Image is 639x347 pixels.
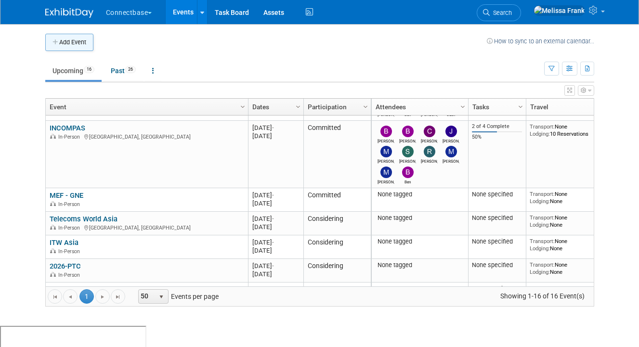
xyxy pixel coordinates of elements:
td: Committed [303,188,371,212]
span: Lodging: [530,198,550,205]
span: - [272,215,274,222]
div: None None [530,191,599,205]
div: [GEOGRAPHIC_DATA], [GEOGRAPHIC_DATA] [50,223,244,231]
td: Considering [303,259,371,283]
div: [DATE] [252,132,299,140]
span: Go to the previous page [66,293,74,301]
img: In-Person Event [50,201,56,206]
div: Brian Duffner [399,137,416,143]
a: ITW Asia [50,238,78,247]
div: None specified [472,285,522,293]
div: [GEOGRAPHIC_DATA], [GEOGRAPHIC_DATA] [50,132,244,141]
a: 2026-PTC [50,262,81,270]
a: Go to the first page [48,289,62,304]
span: Transport: [530,261,555,268]
span: - [272,239,274,246]
div: John Reumann [443,137,459,143]
a: Dates [252,99,297,115]
div: Ben Edmond [399,178,416,184]
img: In-Person Event [50,272,56,277]
td: Considering [303,212,371,235]
div: None tagged [375,191,464,198]
span: Column Settings [517,103,524,111]
span: In-Person [58,225,83,231]
div: None tagged [375,214,464,222]
span: Lodging: [530,245,550,252]
div: [DATE] [252,215,299,223]
span: - [272,262,274,270]
span: Transport: [530,285,555,292]
span: Lodging: [530,221,550,228]
span: In-Person [58,272,83,278]
img: ExhibitDay [45,8,93,18]
a: Go to the previous page [63,289,78,304]
a: Column Settings [237,99,248,113]
span: Column Settings [294,103,302,111]
img: John Reumann [445,126,457,137]
a: Attendees [376,99,462,115]
div: None specified [472,214,522,222]
span: Events per page [126,289,228,304]
a: Upcoming16 [45,62,102,80]
a: How to sync to an external calendar... [487,38,594,45]
img: In-Person Event [50,134,56,139]
img: Mary Ann Rose [380,146,392,157]
a: MEF - GNE [50,191,83,200]
div: [DATE] [252,238,299,246]
img: Steve Leavitt [402,146,414,157]
img: Brian Maggiacomo [380,126,392,137]
span: - [272,124,274,131]
div: None tagged [375,285,464,293]
div: [DATE] [252,262,299,270]
span: Search [490,9,512,16]
span: Go to the next page [99,293,106,301]
div: [DATE] [252,191,299,199]
div: 50% [472,134,522,141]
div: Mary Ann Rose [378,157,394,164]
img: In-Person Event [50,248,56,253]
div: [DATE] [252,270,299,278]
div: None 10 Reservations [530,123,599,137]
div: Maria Sterck [378,178,394,184]
div: None specified [472,238,522,245]
div: None None [530,238,599,252]
div: None tagged [375,238,464,245]
span: Column Settings [459,103,467,111]
div: [DATE] [252,124,299,132]
span: - [272,286,274,293]
div: [DATE] [252,199,299,207]
a: Column Settings [592,99,603,113]
a: INCOMPAS [50,124,85,132]
div: Roger Castillo [421,157,438,164]
img: Ben Edmond [402,167,414,178]
td: Committed [303,121,371,188]
div: None None [530,285,599,299]
span: 50 [139,290,155,303]
span: select [157,293,165,301]
div: [DATE] [252,246,299,255]
img: Maria Sterck [380,167,392,178]
span: Go to the first page [51,293,59,301]
span: 1 [79,289,94,304]
a: 2026- Capacity Latam [50,285,119,294]
span: In-Person [58,134,83,140]
button: Add Event [45,34,93,51]
a: Column Settings [360,99,371,113]
span: Go to the last page [114,293,122,301]
span: 16 [84,66,94,73]
span: 26 [125,66,136,73]
span: Showing 1-16 of 16 Event(s) [491,289,593,303]
a: Telecoms World Asia [50,215,117,223]
span: Transport: [530,191,555,197]
a: Participation [308,99,365,115]
div: [DATE] [252,285,299,294]
img: Brian Duffner [402,126,414,137]
span: Lodging: [530,269,550,275]
a: Column Settings [293,99,303,113]
span: Lodging: [530,130,550,137]
a: Go to the last page [111,289,125,304]
div: None specified [472,261,522,269]
a: Go to the next page [95,289,110,304]
div: Colleen Gallagher [421,137,438,143]
span: Transport: [530,214,555,221]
